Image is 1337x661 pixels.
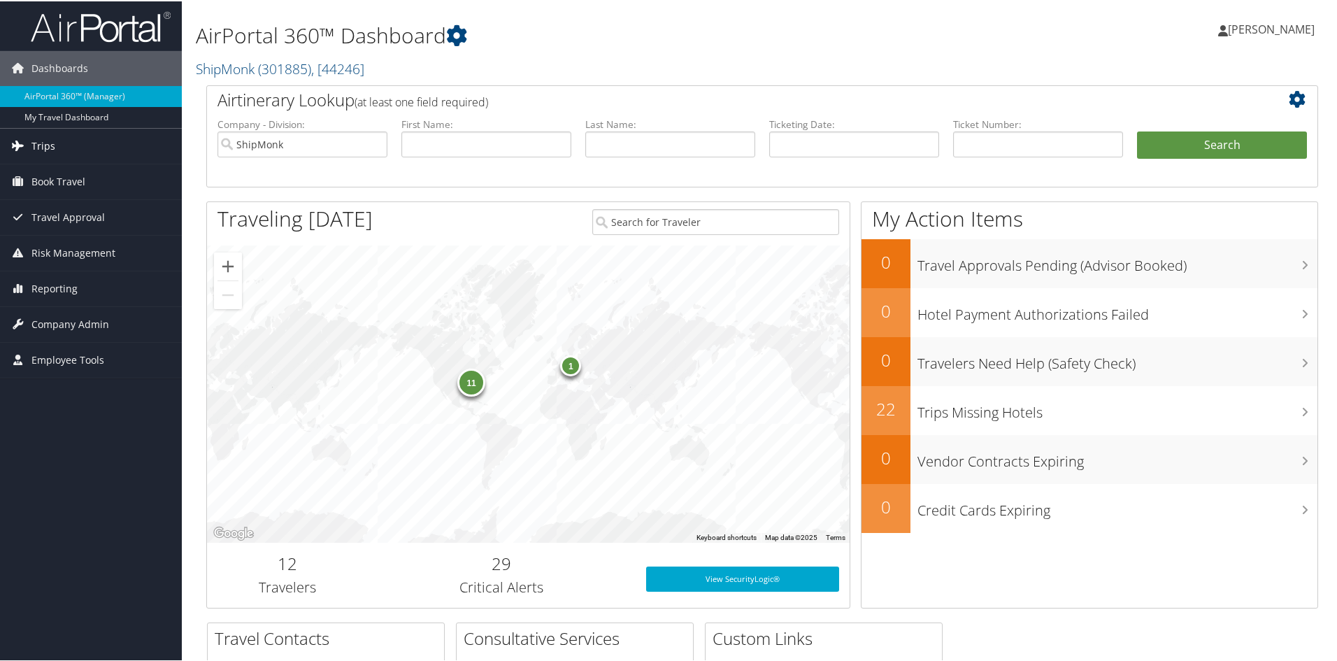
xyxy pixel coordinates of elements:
[217,550,357,574] h2: 12
[217,116,387,130] label: Company - Division:
[1218,7,1329,49] a: [PERSON_NAME]
[917,395,1317,421] h3: Trips Missing Hotels
[31,199,105,234] span: Travel Approval
[917,346,1317,372] h3: Travelers Need Help (Safety Check)
[355,93,488,108] span: (at least one field required)
[196,20,951,49] h1: AirPortal 360™ Dashboard
[861,238,1317,287] a: 0Travel Approvals Pending (Advisor Booked)
[258,58,311,77] span: ( 301885 )
[401,116,571,130] label: First Name:
[917,248,1317,274] h3: Travel Approvals Pending (Advisor Booked)
[917,443,1317,470] h3: Vendor Contracts Expiring
[215,625,444,649] h2: Travel Contacts
[917,492,1317,519] h3: Credit Cards Expiring
[31,270,78,305] span: Reporting
[861,336,1317,385] a: 0Travelers Need Help (Safety Check)
[311,58,364,77] span: , [ 44246 ]
[1137,130,1307,158] button: Search
[31,127,55,162] span: Trips
[861,203,1317,232] h1: My Action Items
[953,116,1123,130] label: Ticket Number:
[917,297,1317,323] h3: Hotel Payment Authorizations Failed
[464,625,693,649] h2: Consultative Services
[214,280,242,308] button: Zoom out
[861,347,910,371] h2: 0
[861,445,910,469] h2: 0
[31,306,109,341] span: Company Admin
[210,523,257,541] a: Open this area in Google Maps (opens a new window)
[585,116,755,130] label: Last Name:
[217,576,357,596] h3: Travelers
[31,234,115,269] span: Risk Management
[31,163,85,198] span: Book Travel
[210,523,257,541] img: Google
[861,287,1317,336] a: 0Hotel Payment Authorizations Failed
[826,532,845,540] a: Terms (opens in new tab)
[592,208,839,234] input: Search for Traveler
[765,532,817,540] span: Map data ©2025
[217,203,373,232] h1: Traveling [DATE]
[31,341,104,376] span: Employee Tools
[214,251,242,279] button: Zoom in
[560,354,581,375] div: 1
[861,494,910,518] h2: 0
[217,87,1215,111] h2: Airtinerary Lookup
[861,298,910,322] h2: 0
[31,50,88,85] span: Dashboards
[861,434,1317,483] a: 0Vendor Contracts Expiring
[646,565,839,590] a: View SecurityLogic®
[861,385,1317,434] a: 22Trips Missing Hotels
[1228,20,1315,36] span: [PERSON_NAME]
[196,58,364,77] a: ShipMonk
[457,367,485,395] div: 11
[713,625,942,649] h2: Custom Links
[861,483,1317,532] a: 0Credit Cards Expiring
[769,116,939,130] label: Ticketing Date:
[31,9,171,42] img: airportal-logo.png
[378,576,625,596] h3: Critical Alerts
[696,532,757,541] button: Keyboard shortcuts
[861,249,910,273] h2: 0
[861,396,910,420] h2: 22
[378,550,625,574] h2: 29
